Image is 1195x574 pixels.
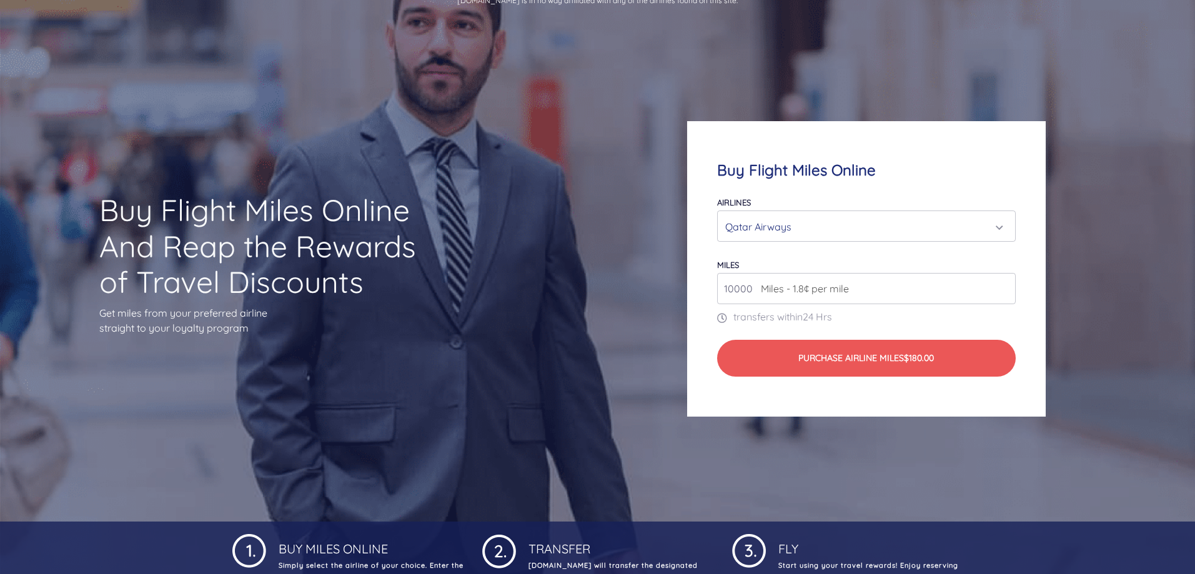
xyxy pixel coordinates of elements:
img: 1 [482,532,516,568]
span: Miles - 1.8¢ per mile [755,281,849,296]
h4: Fly [776,532,963,557]
img: 1 [232,532,266,568]
img: 1 [732,532,766,568]
label: miles [717,260,739,270]
button: Qatar Airways [717,210,1015,242]
button: Purchase Airline Miles$180.00 [717,340,1015,377]
h4: Buy Miles Online [276,532,464,557]
span: 24 Hrs [803,310,832,323]
span: $180.00 [904,352,934,364]
label: Airlines [717,197,751,207]
h1: Buy Flight Miles Online And Reap the Rewards of Travel Discounts [99,192,438,300]
p: transfers within [717,309,1015,324]
p: Get miles from your preferred airline straight to your loyalty program [99,305,438,335]
div: Qatar Airways [725,215,999,239]
h4: Buy Flight Miles Online [717,161,1015,179]
h4: Transfer [526,532,713,557]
